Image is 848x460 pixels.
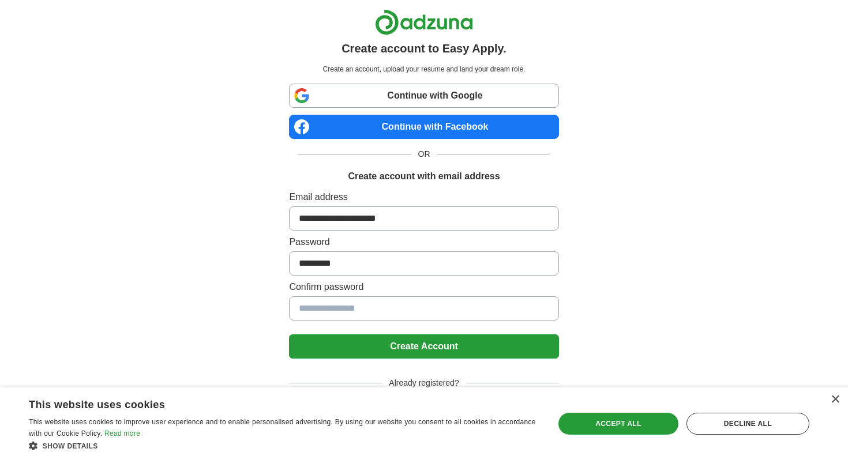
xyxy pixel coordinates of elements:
[411,148,437,160] span: OR
[686,413,809,435] div: Decline all
[43,442,98,450] span: Show details
[29,418,536,438] span: This website uses cookies to improve user experience and to enable personalised advertising. By u...
[558,413,678,435] div: Accept all
[375,9,473,35] img: Adzuna logo
[289,334,558,359] button: Create Account
[289,84,558,108] a: Continue with Google
[291,64,556,74] p: Create an account, upload your resume and land your dream role.
[831,395,839,404] div: Close
[104,429,140,438] a: Read more, opens a new window
[342,40,506,57] h1: Create account to Easy Apply.
[289,115,558,139] a: Continue with Facebook
[29,394,510,412] div: This website uses cookies
[382,377,466,389] span: Already registered?
[348,169,500,183] h1: Create account with email address
[289,190,558,204] label: Email address
[289,280,558,294] label: Confirm password
[289,235,558,249] label: Password
[29,440,539,451] div: Show details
